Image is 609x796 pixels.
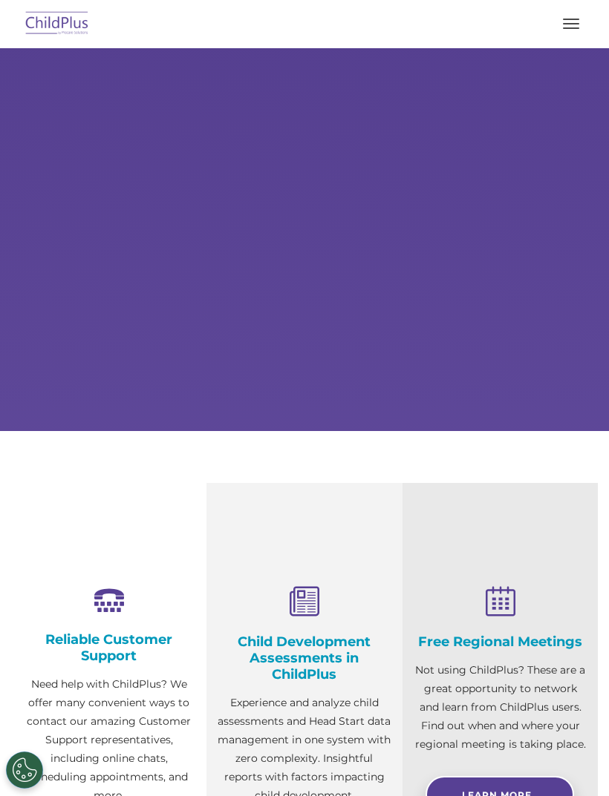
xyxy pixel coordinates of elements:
img: ChildPlus by Procare Solutions [22,7,92,42]
h4: Reliable Customer Support [22,631,195,664]
h4: Free Regional Meetings [414,634,587,650]
h4: Child Development Assessments in ChildPlus [218,634,391,682]
button: Cookies Settings [6,751,43,789]
p: Not using ChildPlus? These are a great opportunity to network and learn from ChildPlus users. Fin... [414,661,587,754]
